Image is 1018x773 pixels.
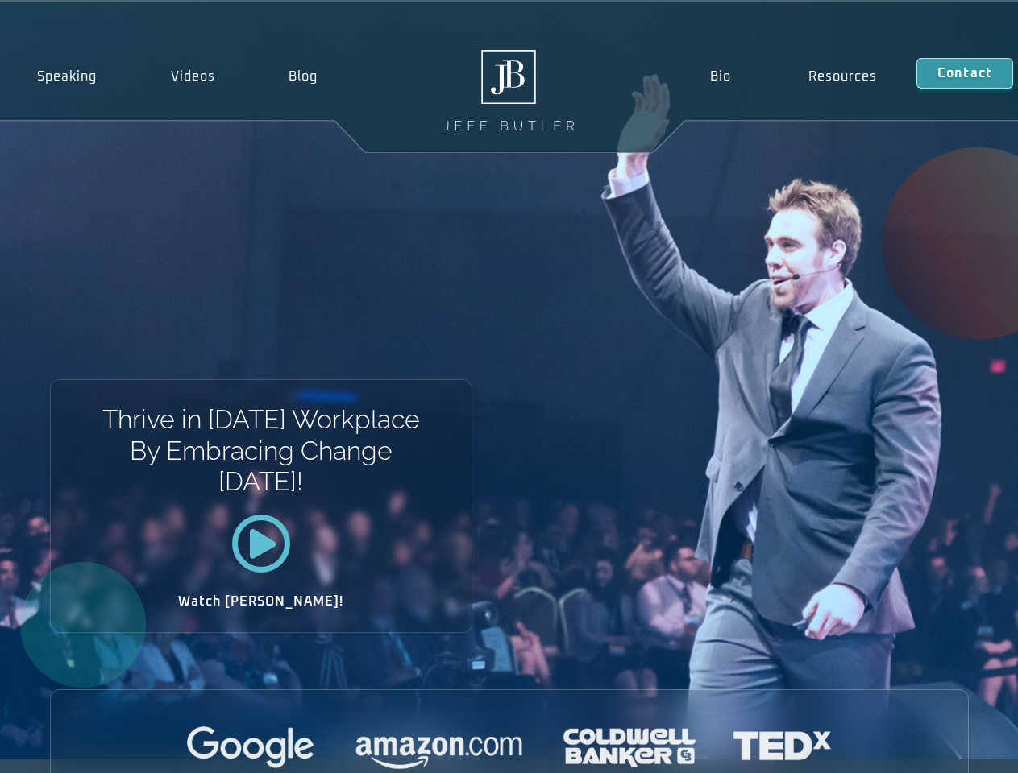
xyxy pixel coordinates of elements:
a: Videos [134,58,252,95]
a: Contact [916,58,1013,89]
h2: Watch [PERSON_NAME]! [107,595,415,608]
nav: Menu [671,58,916,95]
h1: Thrive in [DATE] Workplace By Embracing Change [DATE]! [101,404,421,497]
a: Blog [251,58,355,95]
a: Bio [671,58,770,95]
a: Resources [770,58,916,95]
span: Contact [937,67,992,80]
